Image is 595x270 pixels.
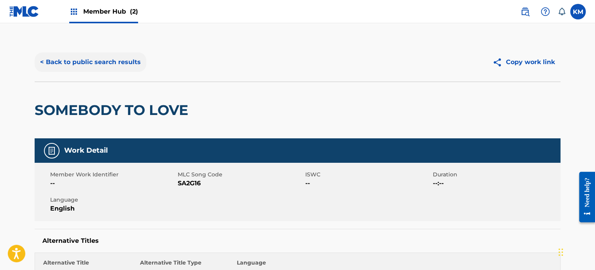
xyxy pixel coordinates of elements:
img: Work Detail [47,146,56,155]
h5: Alternative Titles [42,237,553,245]
img: Copy work link [492,57,506,67]
button: < Back to public search results [35,52,146,72]
span: ISWC [305,171,431,179]
span: Member Work Identifier [50,171,176,179]
img: Top Rightsholders [69,7,79,16]
a: Public Search [517,4,533,19]
h5: Work Detail [64,146,108,155]
iframe: Resource Center [573,166,595,228]
span: (2) [130,8,138,15]
span: -- [305,179,431,188]
span: -- [50,179,176,188]
span: Language [50,196,176,204]
div: Drag [558,240,563,264]
img: help [541,7,550,16]
button: Copy work link [487,52,560,72]
div: Notifications [558,8,565,16]
img: MLC Logo [9,6,39,17]
img: search [520,7,530,16]
span: Member Hub [83,7,138,16]
span: MLC Song Code [178,171,303,179]
div: Help [537,4,553,19]
div: User Menu [570,4,586,19]
span: English [50,204,176,213]
h2: SOMEBODY TO LOVE [35,101,192,119]
span: Duration [433,171,558,179]
span: --:-- [433,179,558,188]
span: SA2G16 [178,179,303,188]
iframe: Chat Widget [556,233,595,270]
